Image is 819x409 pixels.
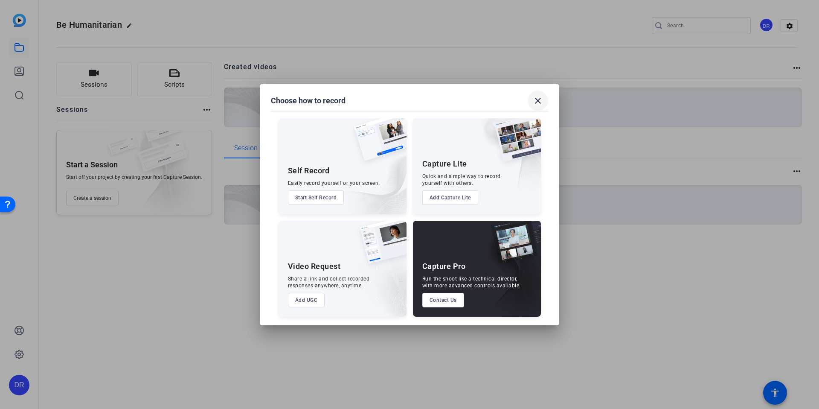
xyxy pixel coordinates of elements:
[288,166,330,176] div: Self Record
[354,221,407,272] img: ugc-content.png
[271,96,346,106] h1: Choose how to record
[533,96,543,106] mat-icon: close
[422,159,467,169] div: Capture Lite
[288,261,341,272] div: Video Request
[488,118,541,170] img: capture-lite.png
[478,231,541,317] img: embarkstudio-capture-pro.png
[422,261,466,272] div: Capture Pro
[288,180,380,187] div: Easily record yourself or your screen.
[422,173,501,187] div: Quick and simple way to record yourself with others.
[348,118,407,169] img: self-record.png
[465,118,541,204] img: embarkstudio-capture-lite.png
[288,275,370,289] div: Share a link and collect recorded responses anywhere, anytime.
[288,293,325,307] button: Add UGC
[357,247,407,317] img: embarkstudio-ugc-content.png
[288,190,344,205] button: Start Self Record
[422,293,464,307] button: Contact Us
[422,190,478,205] button: Add Capture Lite
[332,137,407,214] img: embarkstudio-self-record.png
[485,221,541,273] img: capture-pro.png
[422,275,521,289] div: Run the shoot like a technical director, with more advanced controls available.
